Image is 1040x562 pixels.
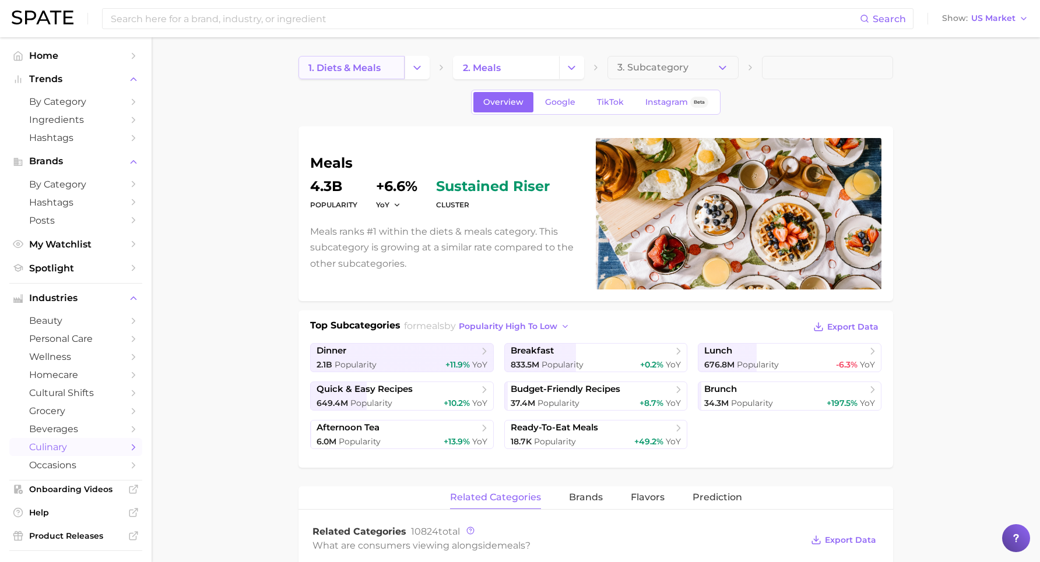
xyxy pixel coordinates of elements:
[459,321,557,331] span: popularity high to low
[29,507,122,518] span: Help
[317,384,413,395] span: quick & easy recipes
[29,215,122,226] span: Posts
[640,398,663,408] span: +8.7%
[310,381,494,411] a: quick & easy recipes649.4m Popularity+10.2% YoY
[416,320,444,331] span: meals
[511,345,554,356] span: breakfast
[731,398,773,408] span: Popularity
[317,359,332,370] span: 2.1b
[9,175,142,193] a: by Category
[9,438,142,456] a: culinary
[971,15,1016,22] span: US Market
[436,198,550,212] dt: cluster
[511,436,532,447] span: 18.7k
[308,62,381,73] span: 1. diets & meals
[310,319,400,336] h1: Top Subcategories
[9,480,142,498] a: Onboarding Videos
[534,436,576,447] span: Popularity
[312,538,802,553] div: What are consumers viewing alongside ?
[29,531,122,541] span: Product Releases
[29,239,122,250] span: My Watchlist
[317,398,348,408] span: 649.4m
[298,56,405,79] a: 1. diets & meals
[29,315,122,326] span: beauty
[110,9,860,29] input: Search here for a brand, industry, or ingredient
[9,70,142,88] button: Trends
[704,384,737,395] span: brunch
[617,62,688,73] span: 3. Subcategory
[511,359,539,370] span: 833.5m
[9,402,142,420] a: grocery
[317,436,336,447] span: 6.0m
[472,436,487,447] span: YoY
[29,351,122,362] span: wellness
[411,526,460,537] span: total
[607,56,739,79] button: 3. Subcategory
[376,200,389,210] span: YoY
[29,460,122,471] span: occasions
[472,398,487,408] span: YoY
[9,47,142,65] a: Home
[939,11,1031,26] button: ShowUS Market
[317,345,346,356] span: dinner
[504,420,688,449] a: ready-to-eat meals18.7k Popularity+49.2% YoY
[312,526,406,537] span: Related Categories
[808,532,879,548] button: Export Data
[29,156,122,167] span: Brands
[405,56,430,79] button: Change Category
[873,13,906,24] span: Search
[29,96,122,107] span: by Category
[9,211,142,229] a: Posts
[631,492,665,503] span: Flavors
[29,333,122,344] span: personal care
[310,224,582,271] p: Meals ranks #1 within the diets & meals category. This subcategory is growing at a similar rate c...
[860,398,875,408] span: YoY
[29,387,122,398] span: cultural shifts
[9,129,142,147] a: Hashtags
[444,436,470,447] span: +13.9%
[704,398,729,408] span: 34.3m
[472,359,487,370] span: YoY
[29,293,122,303] span: Industries
[9,384,142,402] a: cultural shifts
[9,93,142,111] a: by Category
[698,381,881,411] a: brunch34.3m Popularity+197.5% YoY
[29,74,122,84] span: Trends
[350,398,392,408] span: Popularity
[473,92,533,112] a: Overview
[825,535,876,545] span: Export Data
[9,259,142,277] a: Spotlight
[9,527,142,545] a: Product Releases
[634,436,663,447] span: +49.2%
[698,343,881,372] a: lunch676.8m Popularity-6.3% YoY
[559,56,584,79] button: Change Category
[436,179,550,193] span: sustained riser
[597,97,624,107] span: TikTok
[29,114,122,125] span: Ingredients
[9,111,142,129] a: Ingredients
[860,359,875,370] span: YoY
[542,359,584,370] span: Popularity
[310,198,357,212] dt: Popularity
[737,359,779,370] span: Popularity
[310,179,357,193] dd: 4.3b
[9,312,142,330] a: beauty
[339,436,381,447] span: Popularity
[310,156,582,170] h1: meals
[463,62,501,73] span: 2. meals
[9,456,142,474] a: occasions
[29,441,122,453] span: culinary
[29,369,122,380] span: homecare
[645,97,688,107] span: Instagram
[511,384,620,395] span: budget-friendly recipes
[9,504,142,521] a: Help
[666,398,681,408] span: YoY
[810,319,881,335] button: Export Data
[335,359,377,370] span: Popularity
[9,330,142,348] a: personal care
[445,359,470,370] span: +11.9%
[666,359,681,370] span: YoY
[376,200,401,210] button: YoY
[640,359,663,370] span: +0.2%
[483,97,523,107] span: Overview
